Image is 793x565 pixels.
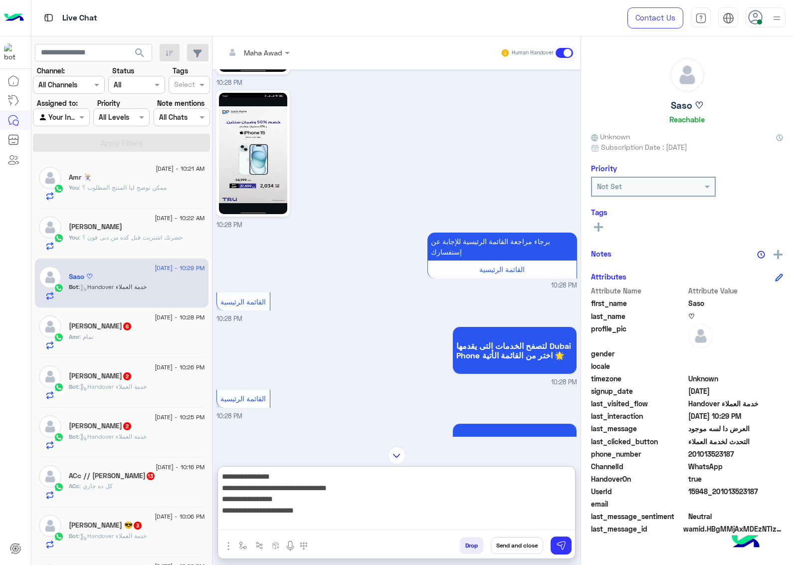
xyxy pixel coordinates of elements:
img: defaultAdmin.png [39,216,61,239]
label: Status [112,65,134,76]
button: Send and close [491,537,543,554]
span: last_interaction [591,411,686,421]
span: locale [591,361,686,371]
span: [DATE] - 10:21 AM [156,164,204,173]
span: last_name [591,311,686,321]
span: : Handover خدمة العملاء [78,283,147,290]
img: Trigger scenario [255,542,263,550]
span: first_name [591,298,686,308]
span: كل ده جاري [79,482,113,490]
span: signup_date [591,386,686,396]
img: defaultAdmin.png [688,323,713,348]
span: 10:28 PM [216,412,242,420]
span: 10:28 PM [216,315,242,322]
span: 2 [688,461,784,472]
span: 2025-08-16T19:04:24.038Z [688,386,784,396]
button: Trigger scenario [251,537,268,554]
span: 10:28 PM [216,221,242,229]
span: null [688,361,784,371]
span: 10:28 PM [551,281,577,290]
span: You [69,234,79,241]
img: defaultAdmin.png [670,58,704,92]
img: WhatsApp [54,283,64,293]
span: null [688,499,784,509]
span: gender [591,348,686,359]
h5: Saso ♡ [671,100,703,111]
span: profile_pic [591,323,686,346]
label: Note mentions [157,98,204,108]
label: Tags [173,65,188,76]
img: notes [757,251,765,259]
span: 2025-08-18T19:29:01.083Z [688,411,784,421]
button: Apply Filters [33,134,210,152]
span: : Handover خدمة العملاء [78,532,147,540]
h5: Saso ♡ [69,273,93,281]
span: [DATE] - 10:26 PM [155,363,204,372]
h5: ACc // Ahmed Sherpiny [69,472,156,480]
img: select flow [239,542,247,550]
img: 1403182699927242 [4,43,22,61]
span: [DATE] - 10:28 PM [155,313,204,322]
span: Bot [69,283,78,290]
img: WhatsApp [54,382,64,392]
span: 13 [147,472,155,480]
span: 201013523187 [688,449,784,459]
span: [DATE] - 10:16 PM [156,463,204,472]
img: send voice note [284,540,296,552]
span: ♡ [688,311,784,321]
span: last_clicked_button [591,436,686,447]
span: القائمة الرئيسية [479,265,525,274]
img: WhatsApp [54,482,64,492]
span: ممكن توضح ليا المنتج المطلوب ؟ [79,184,167,191]
span: لتصفح الخدمات التى يقدمها Dubai Phone اختر من القائمة الأتية 🌟 [456,341,573,360]
button: Drop [460,537,483,554]
img: defaultAdmin.png [39,365,61,388]
button: create order [268,537,284,554]
span: timezone [591,373,686,384]
span: Amr [69,333,79,340]
span: ChannelId [591,461,686,472]
span: last_message [591,423,686,434]
span: العرض دا لسه موجود [688,423,784,434]
span: [DATE] - 10:25 PM [155,413,204,422]
h6: Tags [591,208,783,217]
span: You [69,184,79,191]
h5: Amr 🃏 [69,173,92,182]
label: Channel: [37,65,65,76]
span: Attribute Value [688,285,784,296]
span: phone_number [591,449,686,459]
img: Logo [4,7,24,28]
img: tab [695,12,707,24]
span: [DATE] - 10:06 PM [155,512,204,521]
button: search [128,44,152,65]
span: last_message_id [591,524,681,534]
h6: Attributes [591,272,626,281]
img: send message [556,541,566,551]
span: التحدث لخدمة العملاء [688,436,784,447]
img: defaultAdmin.png [39,167,61,189]
span: القائمة الرئيسية [220,394,266,403]
span: Subscription Date : [DATE] [601,142,687,152]
img: WhatsApp [54,332,64,342]
span: : Handover خدمة العملاء [78,433,147,440]
span: ACc [69,482,79,490]
img: scroll [388,447,405,464]
span: Bot [69,433,78,440]
label: Priority [97,98,120,108]
span: Bot [69,383,78,390]
img: defaultAdmin.png [39,515,61,537]
img: hulul-logo.png [728,525,763,560]
img: defaultAdmin.png [39,315,61,338]
img: create order [272,542,280,550]
img: defaultAdmin.png [39,266,61,288]
span: wamid.HBgMMjAxMDEzNTIzMTg3FQIAEhggRDAyMzY4RjczRTgxQUFCREE3N0VDNTNGOEEzNzMxQzkA [683,524,783,534]
span: : Handover خدمة العملاء [78,383,147,390]
span: Handover خدمة العملاء [688,398,784,409]
span: تمام [79,333,93,340]
span: 10:28 PM [551,378,577,387]
img: 2166828310492837.jpg [219,93,287,214]
span: [DATE] - 10:29 PM [155,264,204,273]
img: WhatsApp [54,184,64,194]
span: Unknown [591,131,630,142]
span: UserId [591,486,686,497]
